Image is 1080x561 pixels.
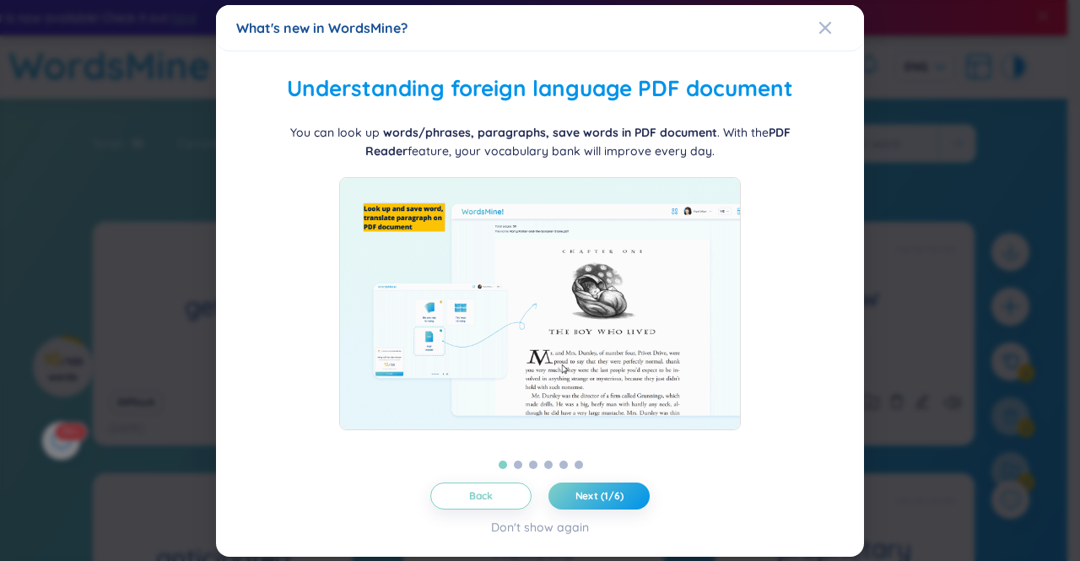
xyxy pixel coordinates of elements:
button: Close [818,5,864,51]
button: 3 [529,460,537,468]
button: 6 [575,460,583,468]
span: Next (1/6) [575,488,624,502]
div: Don't show again [491,517,589,536]
button: 1 [499,460,507,468]
button: 4 [544,460,553,468]
button: Back [430,482,532,509]
b: PDF Reader [365,124,791,158]
span: You can look up . With the feature, your vocabulary bank will improve every day. [290,124,791,158]
span: Back [469,488,494,502]
div: What's new in WordsMine? [236,19,844,37]
button: Next (1/6) [548,482,650,509]
button: 2 [514,460,522,468]
button: 5 [559,460,568,468]
b: words/phrases, paragraphs, save words in PDF document [383,124,717,139]
h2: Understanding foreign language PDF document [236,72,844,106]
